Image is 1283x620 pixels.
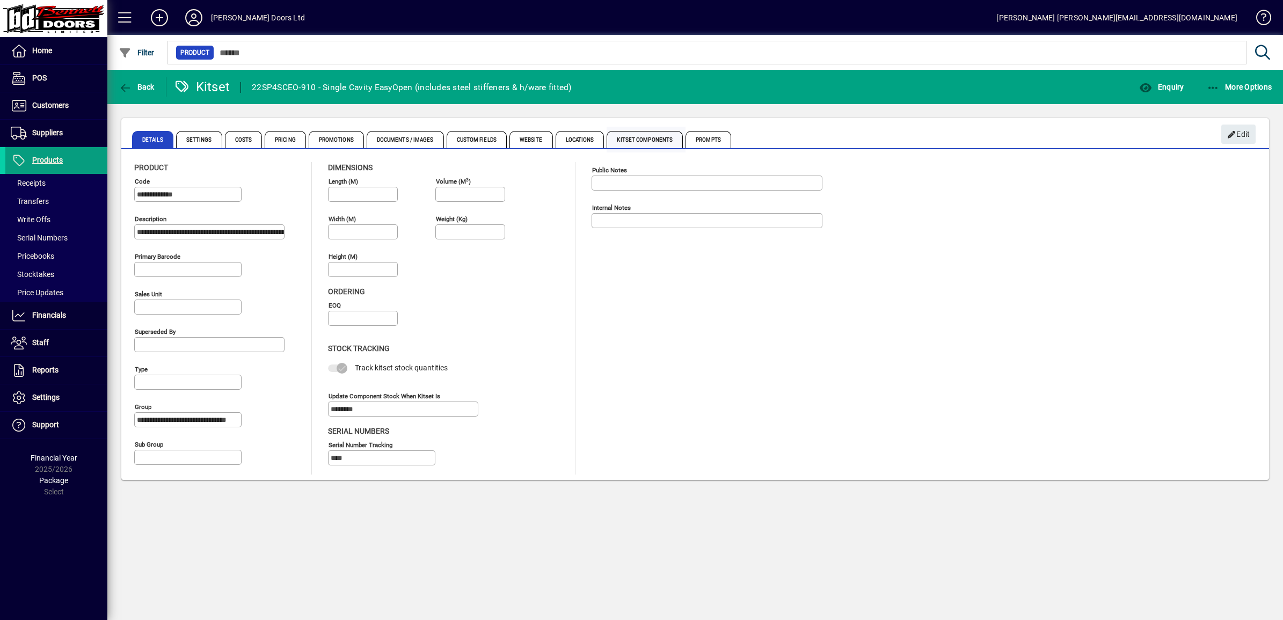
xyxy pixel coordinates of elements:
mat-label: Group [135,403,151,411]
span: Website [509,131,553,148]
span: Dimensions [328,163,373,172]
span: More Options [1207,83,1272,91]
a: Settings [5,384,107,411]
div: 22SP4SCEO-910 - Single Cavity EasyOpen (includes steel stiffeners & h/ware fitted) [252,79,572,96]
mat-label: Length (m) [329,178,358,185]
app-page-header-button: Back [107,77,166,97]
a: Receipts [5,174,107,192]
a: Transfers [5,192,107,210]
span: Stock Tracking [328,344,390,353]
mat-label: Weight (Kg) [436,215,468,223]
span: Enquiry [1139,83,1184,91]
a: Price Updates [5,283,107,302]
span: Transfers [11,197,49,206]
mat-label: Description [135,215,166,223]
span: Products [32,156,63,164]
a: Write Offs [5,210,107,229]
a: Pricebooks [5,247,107,265]
mat-label: Sub group [135,441,163,448]
a: Knowledge Base [1248,2,1270,37]
div: [PERSON_NAME] Doors Ltd [211,9,305,26]
span: Price Updates [11,288,63,297]
span: POS [32,74,47,82]
span: Suppliers [32,128,63,137]
mat-label: EOQ [329,302,341,309]
button: Add [142,8,177,27]
a: Reports [5,357,107,384]
mat-label: Width (m) [329,215,356,223]
span: Home [32,46,52,55]
mat-label: Superseded by [135,328,176,335]
span: Documents / Images [367,131,444,148]
span: Details [132,131,173,148]
span: Prompts [686,131,731,148]
span: Promotions [309,131,364,148]
span: Reports [32,366,59,374]
span: Locations [556,131,604,148]
span: Ordering [328,287,365,296]
span: Financial Year [31,454,77,462]
div: [PERSON_NAME] [PERSON_NAME][EMAIL_ADDRESS][DOMAIN_NAME] [996,9,1237,26]
button: Edit [1221,125,1256,144]
span: Settings [32,393,60,402]
a: Stocktakes [5,265,107,283]
span: Settings [176,131,222,148]
span: Pricing [265,131,306,148]
a: Staff [5,330,107,356]
mat-label: Serial Number tracking [329,441,392,448]
span: Support [32,420,59,429]
a: Home [5,38,107,64]
mat-label: Internal Notes [592,204,631,211]
mat-label: Code [135,178,150,185]
span: Package [39,476,68,485]
a: Serial Numbers [5,229,107,247]
span: Staff [32,338,49,347]
button: Filter [116,43,157,62]
mat-label: Primary barcode [135,253,180,260]
span: Product [134,163,168,172]
a: Customers [5,92,107,119]
span: Financials [32,311,66,319]
mat-label: Height (m) [329,253,358,260]
span: Serial Numbers [11,234,68,242]
mat-label: Volume (m ) [436,178,471,185]
button: More Options [1204,77,1275,97]
span: Customers [32,101,69,110]
a: POS [5,65,107,92]
button: Enquiry [1136,77,1186,97]
span: Receipts [11,179,46,187]
span: Custom Fields [447,131,507,148]
span: Costs [225,131,263,148]
span: Write Offs [11,215,50,224]
button: Back [116,77,157,97]
button: Profile [177,8,211,27]
span: Kitset Components [607,131,683,148]
a: Suppliers [5,120,107,147]
mat-label: Type [135,366,148,373]
span: Pricebooks [11,252,54,260]
span: Serial Numbers [328,427,389,435]
mat-label: Sales unit [135,290,162,298]
span: Filter [119,48,155,57]
a: Support [5,412,107,439]
div: Kitset [174,78,230,96]
span: Product [180,47,209,58]
span: Stocktakes [11,270,54,279]
span: Back [119,83,155,91]
sup: 3 [466,177,469,182]
span: Track kitset stock quantities [355,363,448,372]
span: Edit [1227,126,1250,143]
a: Financials [5,302,107,329]
mat-label: Public Notes [592,166,627,174]
mat-label: Update component stock when kitset is [329,392,440,399]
